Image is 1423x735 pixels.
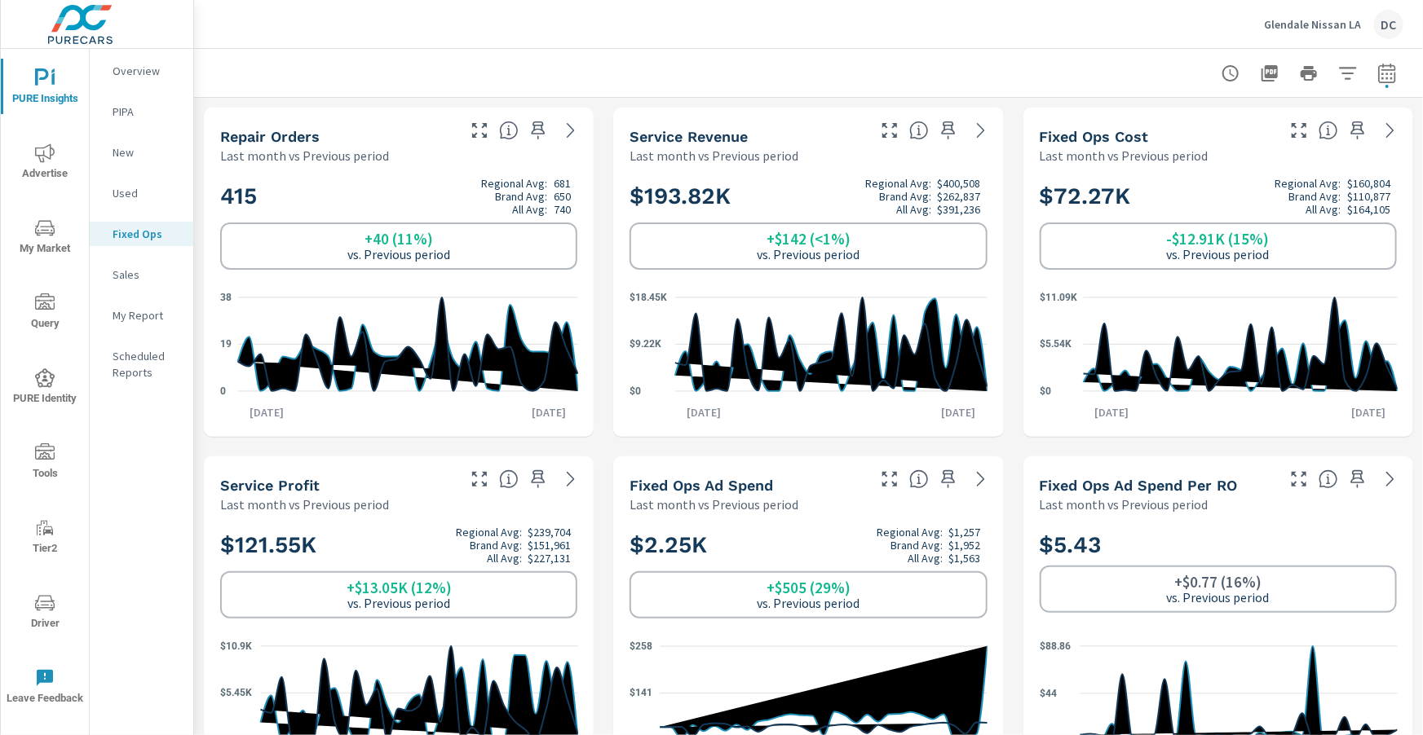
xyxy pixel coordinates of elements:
[630,177,987,216] h2: $193.82K
[220,688,252,699] text: $5.45K
[630,385,641,397] text: $0
[1293,57,1325,90] button: Print Report
[220,146,389,165] p: Last month vs Previous period
[938,177,981,190] p: $400,508
[1377,117,1403,143] a: See more details in report
[220,385,226,397] text: 0
[968,466,994,492] a: See more details in report
[499,469,519,489] span: Total profit generated by the dealership from all Repair Orders closed over the selected date ran...
[220,477,320,494] h5: Service Profit
[6,68,84,108] span: PURE Insights
[757,596,860,610] p: vs. Previous period
[1040,688,1057,699] text: $44
[968,117,994,143] a: See more details in report
[220,177,577,216] h2: 415
[1319,469,1338,489] span: Average cost of Fixed Operations-oriented advertising per each Repair Order closed at the dealer ...
[220,640,252,652] text: $10.9K
[1347,190,1390,203] p: $110,877
[365,231,433,247] h6: +40 (11%)
[6,518,84,558] span: Tier2
[528,552,571,565] p: $227,131
[935,466,961,492] span: Save this to your personalized report
[890,539,943,552] p: Brand Avg:
[220,495,389,514] p: Last month vs Previous period
[630,640,652,652] text: $258
[767,579,851,596] h6: +$505 (29%)
[528,539,571,552] p: $151,961
[90,344,193,385] div: Scheduled Reports
[1347,203,1390,216] p: $164,105
[1040,477,1238,494] h5: Fixed Ops Ad Spend Per RO
[470,539,522,552] p: Brand Avg:
[1345,117,1371,143] span: Save this to your personalized report
[938,203,981,216] p: $391,236
[938,190,981,203] p: $262,837
[630,495,798,514] p: Last month vs Previous period
[865,177,931,190] p: Regional Avg:
[6,593,84,633] span: Driver
[6,218,84,258] span: My Market
[1345,466,1371,492] span: Save this to your personalized report
[949,539,981,552] p: $1,952
[466,466,493,492] button: Make Fullscreen
[909,469,929,489] span: Total cost of Fixed Operations-oriented media for all PureCars channels over the selected date ra...
[1286,117,1312,143] button: Make Fullscreen
[630,477,773,494] h5: Fixed Ops Ad Spend
[558,466,584,492] a: See more details in report
[1306,203,1341,216] p: All Avg:
[1340,404,1397,420] p: [DATE]
[1040,495,1209,514] p: Last month vs Previous period
[113,185,180,201] p: Used
[456,526,522,539] p: Regional Avg:
[1040,385,1051,397] text: $0
[930,404,988,420] p: [DATE]
[90,140,193,165] div: New
[6,443,84,483] span: Tools
[512,203,547,216] p: All Avg:
[1,49,89,724] div: nav menu
[630,128,748,145] h5: Service Revenue
[1167,590,1270,605] p: vs. Previous period
[220,526,577,565] h2: $121.55K
[90,222,193,246] div: Fixed Ops
[1040,146,1209,165] p: Last month vs Previous period
[113,103,180,120] p: PIPA
[347,247,450,262] p: vs. Previous period
[113,307,180,323] p: My Report
[1286,466,1312,492] button: Make Fullscreen
[896,203,931,216] p: All Avg:
[554,203,571,216] p: 740
[554,190,571,203] p: 650
[767,231,851,247] h6: +$142 (<1%)
[1040,339,1072,350] text: $5.54K
[1377,466,1403,492] a: See more details in report
[481,177,547,190] p: Regional Avg:
[1167,247,1270,262] p: vs. Previous period
[6,368,84,408] span: PURE Identity
[1040,128,1149,145] h5: Fixed Ops Cost
[554,177,571,190] p: 681
[1374,10,1403,39] div: DC
[6,293,84,333] span: Query
[558,117,584,143] a: See more details in report
[630,292,667,303] text: $18.45K
[1332,57,1364,90] button: Apply Filters
[675,404,732,420] p: [DATE]
[520,404,577,420] p: [DATE]
[90,262,193,287] div: Sales
[113,226,180,242] p: Fixed Ops
[1167,231,1270,247] h6: -$12.91K (15%)
[1275,177,1341,190] p: Regional Avg:
[220,292,232,303] text: 38
[90,99,193,124] div: PIPA
[220,339,232,350] text: 19
[1040,177,1397,216] h2: $72.27K
[495,190,547,203] p: Brand Avg:
[525,466,551,492] span: Save this to your personalized report
[220,128,320,145] h5: Repair Orders
[466,117,493,143] button: Make Fullscreen
[877,466,903,492] button: Make Fullscreen
[113,266,180,283] p: Sales
[757,247,860,262] p: vs. Previous period
[347,579,452,596] h6: +$13.05K (12%)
